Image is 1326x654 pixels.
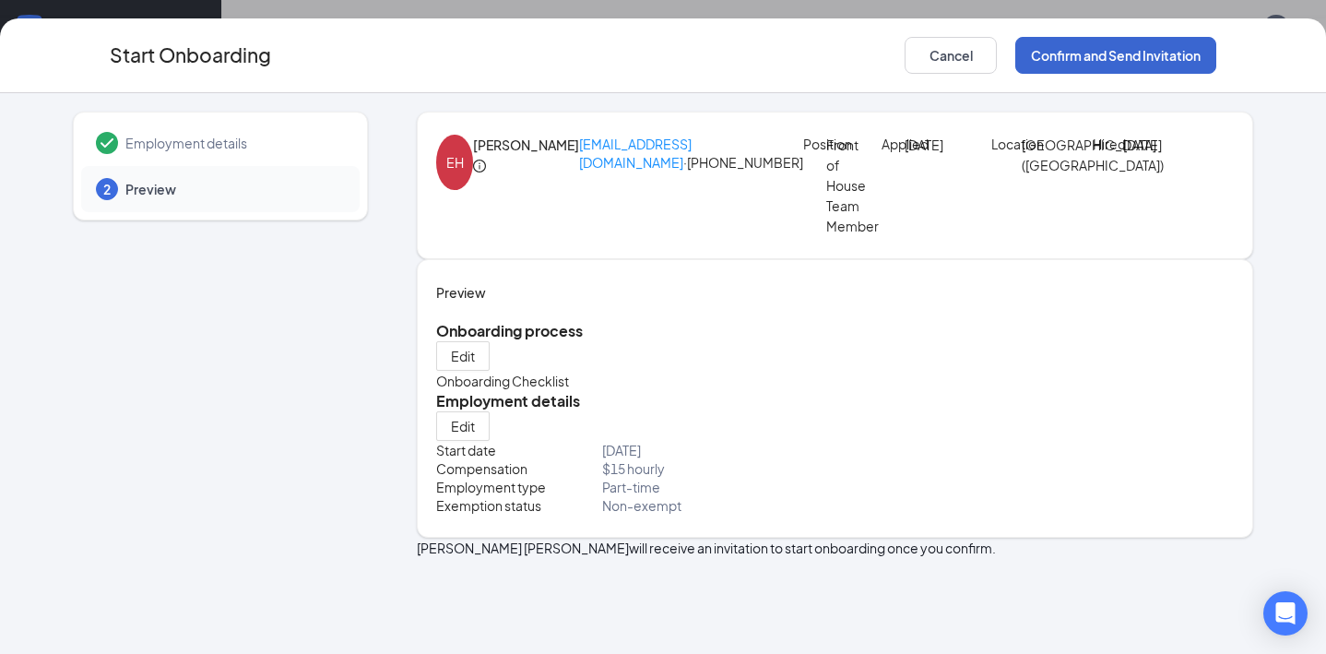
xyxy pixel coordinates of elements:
button: Edit [436,411,490,441]
span: Edit [451,347,475,365]
p: [DATE] [602,441,835,459]
span: Preview [125,180,341,198]
p: Hired [1093,135,1123,153]
a: [EMAIL_ADDRESS][DOMAIN_NAME] [579,136,692,171]
div: Open Intercom Messenger [1263,591,1308,636]
p: Exemption status [436,496,602,515]
span: Edit [451,417,475,435]
p: · [PHONE_NUMBER] [579,135,803,218]
p: $ 15 hourly [602,459,835,478]
span: 2 [103,180,111,198]
h5: Onboarding process [436,321,1234,341]
span: Onboarding Checklist [436,373,569,389]
button: Confirm and Send Invitation [1015,37,1216,74]
button: Edit [436,341,490,371]
p: Applied [882,135,906,153]
p: Employment type [436,478,602,496]
p: [PERSON_NAME] [PERSON_NAME] will receive an invitation to start onboarding once you confirm. [417,538,1253,558]
h5: Employment details [436,391,1234,411]
h4: [PERSON_NAME] [473,135,579,155]
p: [GEOGRAPHIC_DATA] ([GEOGRAPHIC_DATA]) [1022,135,1083,175]
span: Employment details [125,134,341,152]
p: Front of House Team Member [826,135,873,236]
h4: Preview [436,282,1234,303]
p: Part-time [602,478,835,496]
p: Non-exempt [602,496,835,515]
p: [DATE] [1123,135,1184,155]
p: Position [803,135,827,153]
button: Cancel [905,37,997,74]
p: [DATE] [905,135,952,155]
span: info-circle [473,160,486,172]
p: Location [991,135,1022,153]
p: Start date [436,441,602,459]
div: EH [446,152,464,172]
svg: Checkmark [96,132,118,154]
p: Compensation [436,459,602,478]
h3: Start Onboarding [110,40,271,70]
